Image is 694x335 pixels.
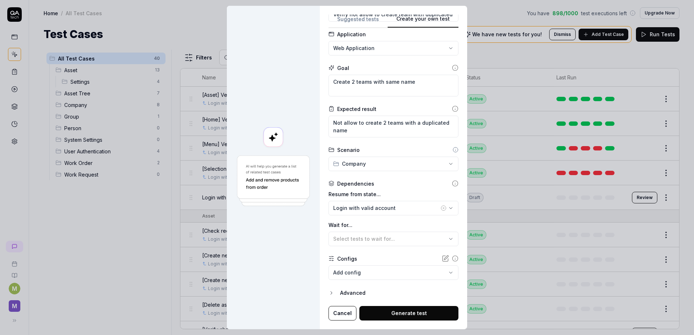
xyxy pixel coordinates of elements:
[328,157,458,171] button: Company
[328,221,458,229] label: Wait for...
[337,30,366,38] div: Application
[337,146,360,154] div: Scenario
[337,255,357,262] div: Configs
[328,15,388,28] button: Suggested tests
[388,15,458,28] button: Create your own test
[236,154,311,208] img: Generate a test using AI
[328,289,458,297] button: Advanced
[337,64,349,72] div: Goal
[328,190,458,198] label: Resume from state...
[342,160,366,167] span: Company
[328,232,458,246] button: Select tests to wait for...
[359,306,458,320] button: Generate test
[328,306,356,320] button: Cancel
[333,236,395,242] span: Select tests to wait for...
[333,44,375,52] span: Web Application
[328,201,458,215] button: Login with valid account
[333,204,439,212] div: Login with valid account
[337,180,374,187] div: Dependencies
[340,289,458,297] div: Advanced
[337,105,376,113] div: Expected result
[328,41,458,55] button: Web Application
